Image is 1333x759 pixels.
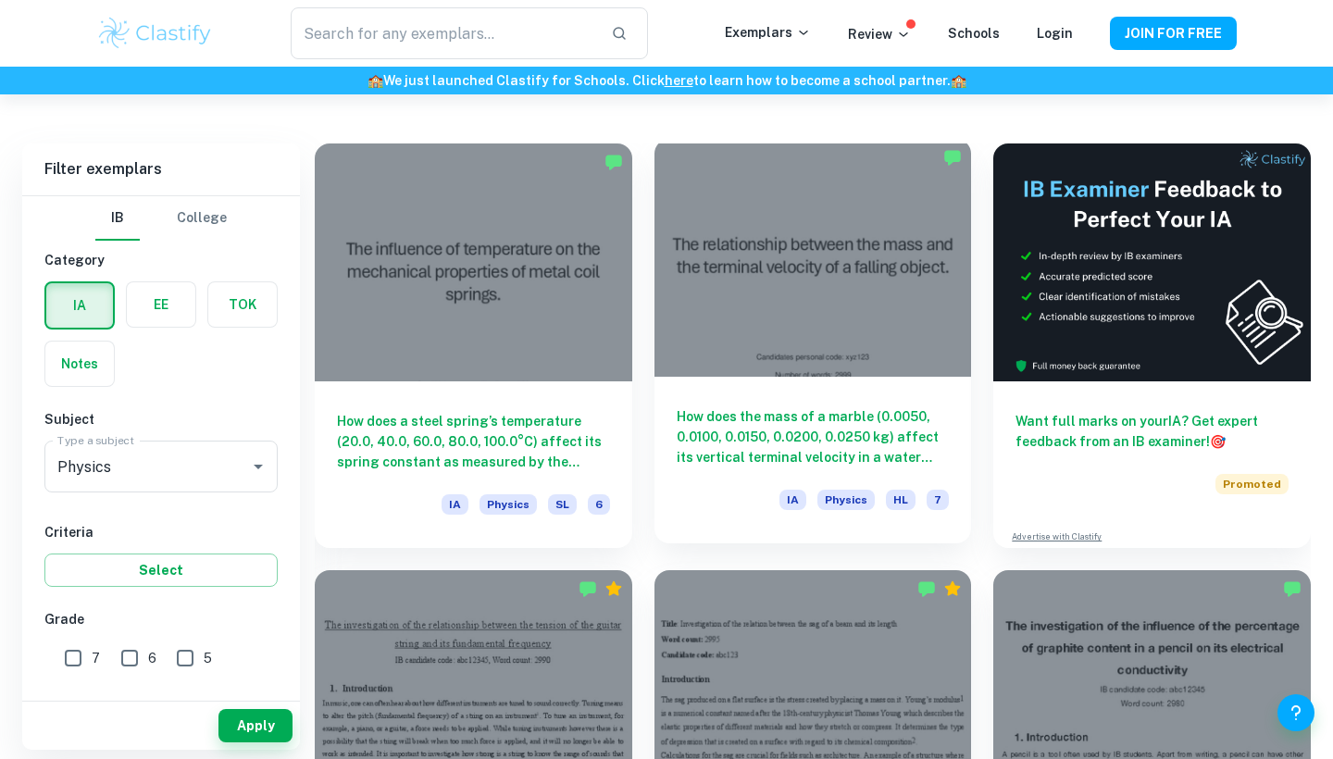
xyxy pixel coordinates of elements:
[337,411,610,472] h6: How does a steel spring’s temperature (20.0, 40.0, 60.0, 80.0, 100.0°C) affect its spring constan...
[95,196,140,241] button: IB
[205,691,212,712] span: 2
[315,143,632,548] a: How does a steel spring’s temperature (20.0, 40.0, 60.0, 80.0, 100.0°C) affect its spring constan...
[993,143,1311,548] a: Want full marks on yourIA? Get expert feedback from an IB examiner!PromotedAdvertise with Clastify
[993,143,1311,381] img: Thumbnail
[92,691,101,712] span: 4
[95,196,227,241] div: Filter type choice
[177,196,227,241] button: College
[779,490,806,510] span: IA
[368,73,383,88] span: 🏫
[46,283,113,328] button: IA
[1037,26,1073,41] a: Login
[604,153,623,171] img: Marked
[951,73,966,88] span: 🏫
[548,494,577,515] span: SL
[579,579,597,598] img: Marked
[44,609,278,629] h6: Grade
[588,494,610,515] span: 6
[92,648,100,668] span: 7
[44,250,278,270] h6: Category
[943,148,962,167] img: Marked
[848,24,911,44] p: Review
[1012,530,1102,543] a: Advertise with Clastify
[1015,411,1289,452] h6: Want full marks on your IA ? Get expert feedback from an IB examiner!
[44,554,278,587] button: Select
[291,7,596,59] input: Search for any exemplars...
[654,143,972,548] a: How does the mass of a marble (0.0050, 0.0100, 0.0150, 0.0200, 0.0250 kg) affect its vertical ter...
[442,494,468,515] span: IA
[44,409,278,429] h6: Subject
[943,579,962,598] div: Premium
[148,648,156,668] span: 6
[604,579,623,598] div: Premium
[245,454,271,479] button: Open
[665,73,693,88] a: here
[208,282,277,327] button: TOK
[725,22,811,43] p: Exemplars
[927,490,949,510] span: 7
[1215,474,1289,494] span: Promoted
[917,579,936,598] img: Marked
[57,432,134,448] label: Type a subject
[948,26,1000,41] a: Schools
[96,15,214,52] img: Clastify logo
[218,709,293,742] button: Apply
[260,691,266,712] span: 1
[480,494,537,515] span: Physics
[127,282,195,327] button: EE
[886,490,916,510] span: HL
[1210,434,1226,449] span: 🎯
[677,406,950,467] h6: How does the mass of a marble (0.0050, 0.0100, 0.0150, 0.0200, 0.0250 kg) affect its vertical ter...
[149,691,157,712] span: 3
[44,522,278,542] h6: Criteria
[204,648,212,668] span: 5
[817,490,875,510] span: Physics
[4,70,1329,91] h6: We just launched Clastify for Schools. Click to learn how to become a school partner.
[1277,694,1314,731] button: Help and Feedback
[1110,17,1237,50] button: JOIN FOR FREE
[22,143,300,195] h6: Filter exemplars
[45,342,114,386] button: Notes
[1283,579,1302,598] img: Marked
